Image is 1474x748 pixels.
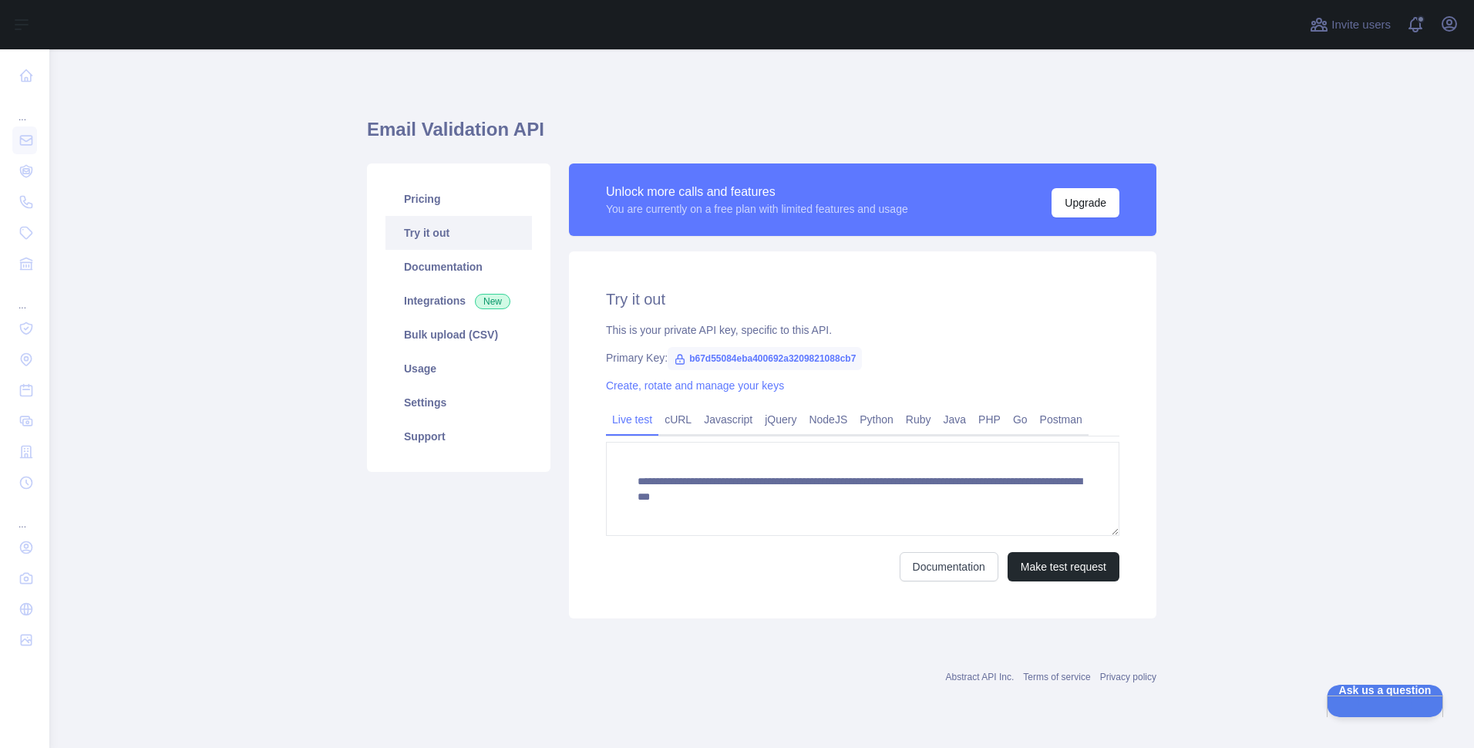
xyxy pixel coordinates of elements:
button: Make test request [1008,552,1119,581]
span: b67d55084eba400692a3209821088cb7 [668,347,862,370]
a: Java [937,407,973,432]
button: Upgrade [1052,188,1119,217]
a: Postman [1034,407,1089,432]
a: Javascript [698,407,759,432]
a: Abstract API Inc. [946,672,1015,682]
a: Integrations New [385,284,532,318]
div: This is your private API key, specific to this API. [606,322,1119,338]
a: Bulk upload (CSV) [385,318,532,352]
span: New [475,294,510,309]
a: Ruby [900,407,937,432]
a: Try it out [385,216,532,250]
h2: Try it out [606,288,1119,310]
a: Documentation [385,250,532,284]
a: Settings [385,386,532,419]
a: jQuery [759,407,803,432]
div: ... [12,93,37,123]
a: Go [1007,407,1034,432]
a: Usage [385,352,532,386]
div: Unlock more calls and features [606,183,908,201]
a: NodeJS [803,407,853,432]
iframe: Help Scout Beacon - Open [1327,685,1443,717]
a: PHP [972,407,1007,432]
h1: Email Validation API [367,117,1156,154]
a: Python [853,407,900,432]
a: Pricing [385,182,532,216]
a: Create, rotate and manage your keys [606,379,784,392]
div: ... [12,500,37,531]
a: Documentation [900,552,998,581]
a: Support [385,419,532,453]
div: Primary Key: [606,350,1119,366]
div: ... [12,281,37,312]
a: Terms of service [1023,672,1090,682]
a: Privacy policy [1100,672,1156,682]
div: You are currently on a free plan with limited features and usage [606,201,908,217]
a: Live test [606,407,658,432]
a: cURL [658,407,698,432]
span: Invite users [1331,16,1391,34]
button: Invite users [1307,12,1394,37]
